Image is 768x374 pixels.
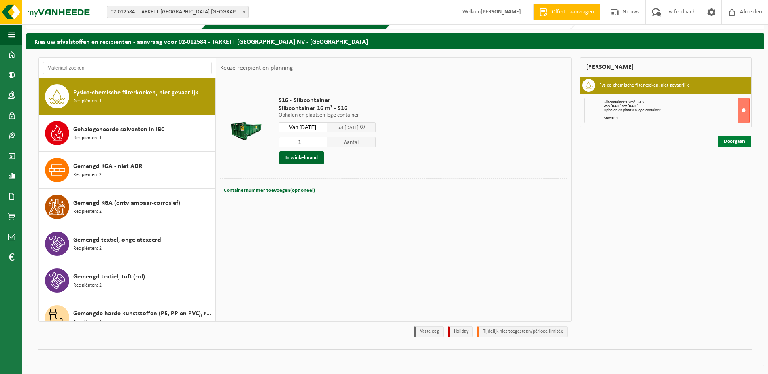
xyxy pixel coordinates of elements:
li: Holiday [448,326,473,337]
span: Fysico-chemische filterkoeken, niet gevaarlijk [73,88,198,98]
li: Vaste dag [414,326,444,337]
h2: Kies uw afvalstoffen en recipiënten - aanvraag voor 02-012584 - TARKETT [GEOGRAPHIC_DATA] NV - [G... [26,33,764,49]
p: Ophalen en plaatsen lege container [279,113,376,118]
li: Tijdelijk niet toegestaan/période limitée [477,326,568,337]
div: Keuze recipiënt en planning [216,58,297,78]
a: Offerte aanvragen [533,4,600,20]
button: Gemengd KGA - niet ADR Recipiënten: 2 [39,152,216,189]
span: Recipiënten: 1 [73,98,102,105]
span: Gemengd textiel, tuft (rol) [73,272,145,282]
span: 02-012584 - TARKETT DENDERMONDE NV - DENDERMONDE [107,6,249,18]
button: Gemengd textiel, tuft (rol) Recipiënten: 2 [39,262,216,299]
input: Materiaal zoeken [43,62,212,74]
span: Offerte aanvragen [550,8,596,16]
button: Gemengd textiel, ongelatexeerd Recipiënten: 2 [39,225,216,262]
span: Recipiënten: 2 [73,282,102,289]
span: Recipiënten: 1 [73,319,102,326]
span: Recipiënten: 2 [73,171,102,179]
strong: Van [DATE] tot [DATE] [604,104,638,108]
input: Selecteer datum [279,122,327,132]
button: Gehalogeneerde solventen in IBC Recipiënten: 1 [39,115,216,152]
span: Slibcontainer 16 m³ - S16 [279,104,376,113]
h3: Fysico-chemische filterkoeken, niet gevaarlijk [599,79,689,92]
button: In winkelmand [279,151,324,164]
a: Doorgaan [718,136,751,147]
span: Recipiënten: 2 [73,245,102,253]
span: tot [DATE] [337,125,359,130]
span: Gemengde harde kunststoffen (PE, PP en PVC), recycleerbaar (industrieel) [73,309,213,319]
button: Fysico-chemische filterkoeken, niet gevaarlijk Recipiënten: 1 [39,78,216,115]
span: Containernummer toevoegen(optioneel) [224,188,315,193]
div: [PERSON_NAME] [580,57,752,77]
button: Containernummer toevoegen(optioneel) [223,185,316,196]
strong: [PERSON_NAME] [481,9,521,15]
div: Aantal: 1 [604,117,750,121]
span: Aantal [327,137,376,147]
button: Gemengd KGA (ontvlambaar-corrosief) Recipiënten: 2 [39,189,216,225]
button: Gemengde harde kunststoffen (PE, PP en PVC), recycleerbaar (industrieel) Recipiënten: 1 [39,299,216,336]
span: Gemengd KGA - niet ADR [73,161,142,171]
span: Gemengd textiel, ongelatexeerd [73,235,161,245]
span: Gehalogeneerde solventen in IBC [73,125,164,134]
span: Slibcontainer 16 m³ - S16 [604,100,644,104]
div: Ophalen en plaatsen lege container [604,108,750,113]
span: S16 - Slibcontainer [279,96,376,104]
span: Gemengd KGA (ontvlambaar-corrosief) [73,198,180,208]
span: 02-012584 - TARKETT DENDERMONDE NV - DENDERMONDE [107,6,248,18]
span: Recipiënten: 1 [73,134,102,142]
span: Recipiënten: 2 [73,208,102,216]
